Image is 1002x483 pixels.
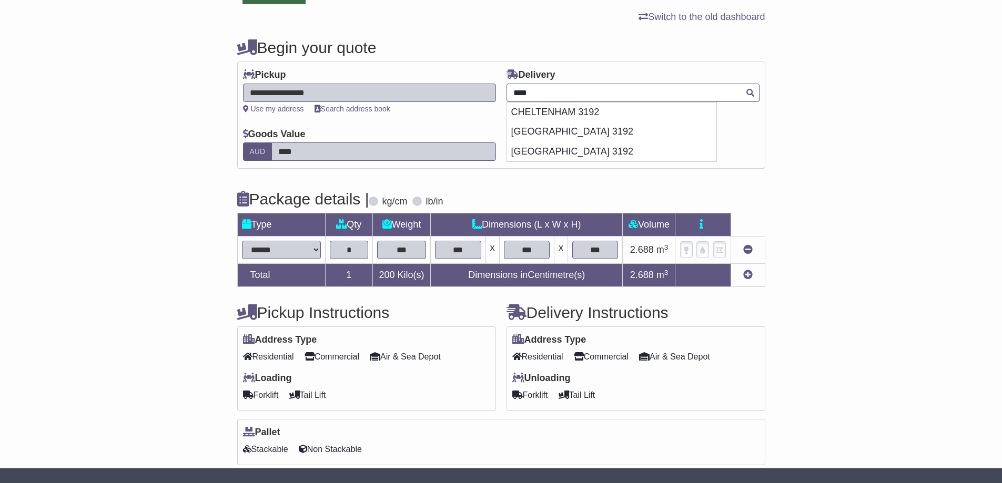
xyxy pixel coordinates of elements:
h4: Pickup Instructions [237,304,496,321]
label: kg/cm [382,196,407,208]
a: Search address book [315,105,390,113]
typeahead: Please provide city [507,84,760,102]
sup: 3 [664,243,669,251]
label: AUD [243,142,272,161]
span: Forklift [512,387,548,403]
span: m [656,244,669,255]
label: Pallet [243,427,280,438]
td: x [554,237,568,264]
span: Forklift [243,387,279,403]
label: Address Type [512,334,586,346]
span: Air & Sea Depot [370,348,441,365]
h4: Package details | [237,190,369,208]
label: Unloading [512,373,571,384]
label: Address Type [243,334,317,346]
td: Type [237,213,325,237]
td: Total [237,264,325,287]
td: Qty [325,213,373,237]
span: 200 [379,270,395,280]
span: Non Stackable [299,441,362,457]
span: m [656,270,669,280]
div: [GEOGRAPHIC_DATA] 3192 [507,142,716,162]
span: Stackable [243,441,288,457]
span: Residential [243,348,294,365]
span: 2.688 [630,270,654,280]
a: Switch to the old dashboard [639,12,765,22]
span: Air & Sea Depot [639,348,710,365]
h4: Delivery Instructions [507,304,765,321]
span: Commercial [574,348,629,365]
td: Weight [373,213,431,237]
span: Residential [512,348,563,365]
a: Add new item [743,270,753,280]
label: Delivery [507,69,555,81]
td: Kilo(s) [373,264,431,287]
sup: 3 [664,269,669,276]
label: Pickup [243,69,286,81]
h4: Begin your quote [237,39,765,56]
span: 2.688 [630,244,654,255]
span: Tail Lift [559,387,595,403]
td: Dimensions (L x W x H) [431,213,623,237]
a: Remove this item [743,244,753,255]
td: Dimensions in Centimetre(s) [431,264,623,287]
label: lb/in [426,196,443,208]
a: Use my address [243,105,304,113]
div: CHELTENHAM 3192 [507,102,716,122]
span: Commercial [305,348,359,365]
span: Tail Lift [289,387,326,403]
div: [GEOGRAPHIC_DATA] 3192 [507,122,716,142]
label: Goods Value [243,129,306,140]
label: Loading [243,373,292,384]
td: x [485,237,499,264]
td: Volume [623,213,675,237]
td: 1 [325,264,373,287]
